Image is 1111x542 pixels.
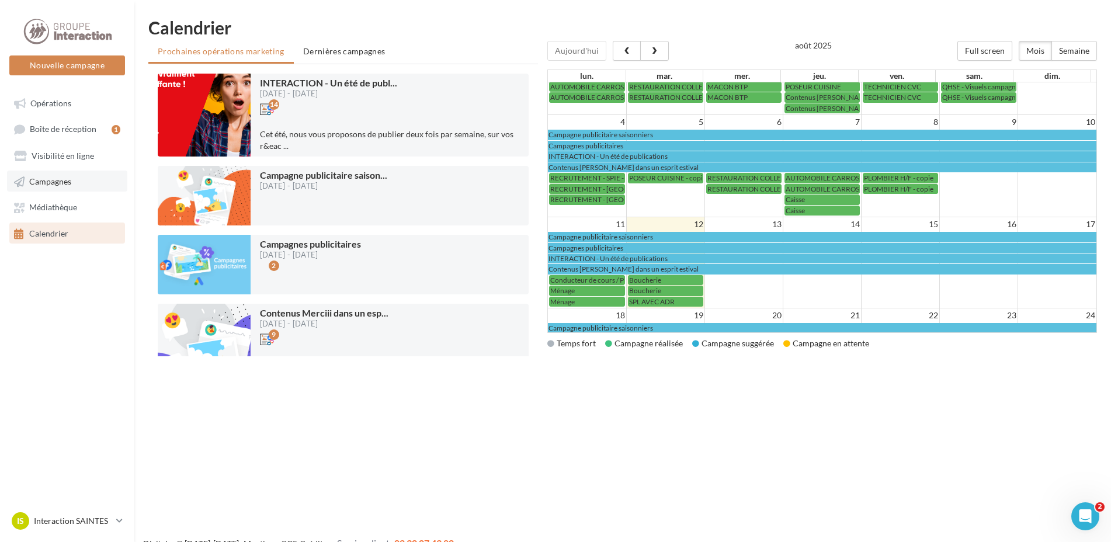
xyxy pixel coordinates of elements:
[941,82,1016,92] a: QHSE - Visuels campagnes siège
[7,171,127,192] a: Campagnes
[942,82,1039,91] span: QHSE - Visuels campagnes siège
[1095,502,1105,512] span: 2
[547,41,606,61] button: Aujourd'hui
[605,338,683,349] div: Campagne réalisée
[7,223,127,244] a: Calendrier
[629,82,723,91] span: RESTAURATION COLLECTIVE
[784,103,860,113] a: Contenus [PERSON_NAME] dans un esprit estival
[548,130,653,139] span: Campagne publicitaire saisonniers
[550,93,685,102] span: AUTOMOBILE CARROSSIER / MECANIQUE
[548,324,653,332] span: Campagne publicitaire saisonniers
[549,275,625,285] a: Conducteur de cours / Parqueur
[269,260,279,271] div: 2
[863,184,938,194] a: PLOMBIER H/F - copie
[786,206,805,215] span: Caisse
[548,243,1096,253] a: Campagnes publicitaires
[705,115,783,130] td: 6
[381,307,388,318] span: ...
[283,141,289,151] span: ...
[862,115,940,130] td: 8
[260,169,387,180] span: Campagne publicitaire saison
[158,46,284,56] span: Prochaines opérations marketing
[940,217,1018,232] td: 16
[863,92,938,102] a: TECHNICIEN CVC
[957,41,1012,61] button: Full screen
[550,276,649,284] span: Conducteur de cours / Parqueur
[786,173,942,182] span: AUTOMOBILE CARROSSIER / MECANIQUE - copie
[940,308,1018,323] td: 23
[862,308,940,323] td: 22
[260,238,361,249] span: Campagnes publicitaires
[548,70,626,82] th: lun.
[390,77,397,88] span: ...
[32,151,94,161] span: Visibilité en ligne
[862,217,940,232] td: 15
[783,338,869,349] div: Campagne en attente
[786,185,942,193] span: AUTOMOBILE CARROSSIER / MECANIQUE - copie
[795,41,832,50] h2: août 2025
[628,286,703,296] a: Boucherie
[784,194,860,204] a: Caisse
[1018,217,1096,232] td: 17
[548,323,1096,333] a: Campagne publicitaire saisonniers
[17,515,24,527] span: IS
[549,184,625,194] a: RECRUTEMENT - [GEOGRAPHIC_DATA] - copie - copie - copie
[29,203,77,213] span: Médiathèque
[1071,502,1099,530] iframe: Intercom live chat
[626,70,703,82] th: mar.
[786,82,841,91] span: POSEUR CUISINE
[858,70,936,82] th: ven.
[628,173,703,183] a: POSEUR CUISINE - copie
[706,173,782,183] a: RESTAURATION COLLECTIVE - copie
[863,82,938,92] a: TECHNICIEN CVC
[864,93,921,102] span: TECHNICIEN CVC
[269,99,279,110] div: 14
[548,130,1096,140] a: Campagne publicitaire saisonniers
[1018,308,1096,323] td: 24
[780,70,858,82] th: jeu.
[548,217,626,232] td: 11
[260,182,387,190] div: [DATE] - [DATE]
[703,70,781,82] th: mer.
[549,194,625,204] a: RECRUTEMENT - [GEOGRAPHIC_DATA] - copie - copie - copie
[550,297,575,306] span: Ménage
[547,338,596,349] div: Temps fort
[706,184,782,194] a: RESTAURATION COLLECTIVE - copie
[548,232,653,241] span: Campagne publicitaire saisonniers
[629,297,675,306] span: SPL AVEC ADR
[936,70,1013,82] th: sam.
[260,307,388,318] span: Contenus Merciii dans un esp
[784,173,860,183] a: AUTOMOBILE CARROSSIER / MECANIQUE - copie
[626,115,704,130] td: 5
[628,92,703,102] a: RESTAURATION COLLECTIVE
[9,510,125,532] a: IS Interaction SAINTES
[29,228,68,238] span: Calendrier
[707,93,748,102] span: MACON BTP
[9,55,125,75] button: Nouvelle campagne
[783,217,862,232] td: 14
[260,90,397,98] div: [DATE] - [DATE]
[380,169,387,180] span: ...
[864,173,933,182] span: PLOMBIER H/F - copie
[549,92,625,102] a: AUTOMOBILE CARROSSIER / MECANIQUE
[549,286,625,296] a: Ménage
[942,93,1039,102] span: QHSE - Visuels campagnes siège
[784,82,860,92] a: POSEUR CUISINE
[548,163,699,172] span: Contenus [PERSON_NAME] dans un esprit estival
[707,185,822,193] span: RESTAURATION COLLECTIVE - copie
[863,173,938,183] a: PLOMBIER H/F - copie
[783,115,862,130] td: 7
[550,82,685,91] span: AUTOMOBILE CARROSSIER / MECANIQUE
[784,184,860,194] a: AUTOMOBILE CARROSSIER / MECANIQUE - copie
[1013,70,1091,82] th: dim.
[864,82,921,91] span: TECHNICIEN CVC
[786,104,936,113] span: Contenus [PERSON_NAME] dans un esprit estival
[692,338,774,349] div: Campagne suggérée
[783,308,862,323] td: 21
[629,286,661,295] span: Boucherie
[29,176,71,186] span: Campagnes
[626,308,704,323] td: 19
[112,125,120,134] div: 1
[706,82,782,92] a: MACON BTP
[628,297,703,307] a: SPL AVEC ADR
